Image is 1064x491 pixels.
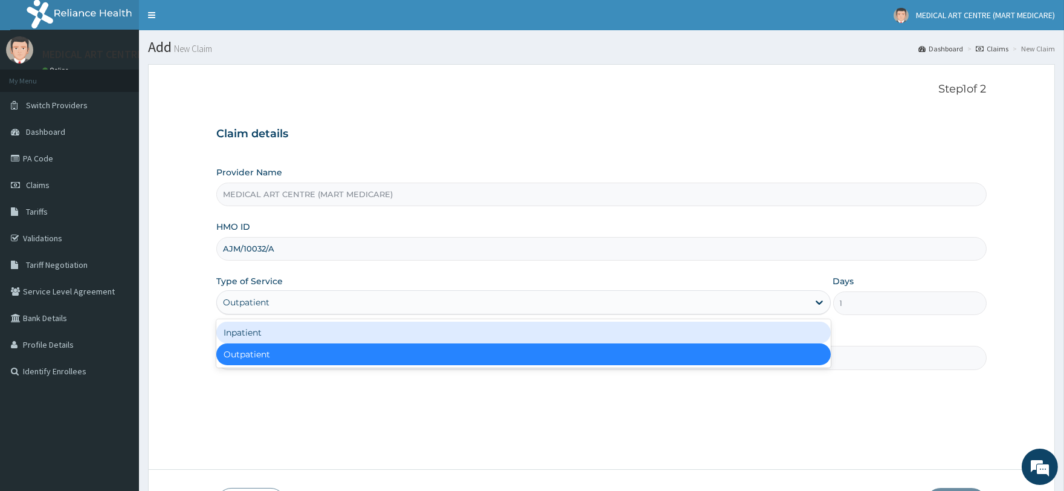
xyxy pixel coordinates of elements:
span: Tariff Negotiation [26,259,88,270]
p: Step 1 of 2 [216,83,986,96]
span: MEDICAL ART CENTRE (MART MEDICARE) [916,10,1055,21]
input: Enter HMO ID [216,237,986,261]
label: Provider Name [216,166,282,178]
span: Claims [26,180,50,190]
span: Switch Providers [26,100,88,111]
p: MEDICAL ART CENTRE (MART MEDICARE) [42,49,227,60]
label: Days [833,275,854,287]
label: HMO ID [216,221,250,233]
li: New Claim [1010,44,1055,54]
img: User Image [6,36,33,63]
small: New Claim [172,44,212,53]
div: Inpatient [216,322,830,343]
label: Type of Service [216,275,283,287]
span: Dashboard [26,126,65,137]
div: Outpatient [216,343,830,365]
h3: Claim details [216,128,986,141]
img: User Image [894,8,909,23]
span: Tariffs [26,206,48,217]
a: Claims [976,44,1008,54]
h1: Add [148,39,1055,55]
a: Online [42,66,71,74]
div: Outpatient [223,296,269,308]
a: Dashboard [918,44,963,54]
